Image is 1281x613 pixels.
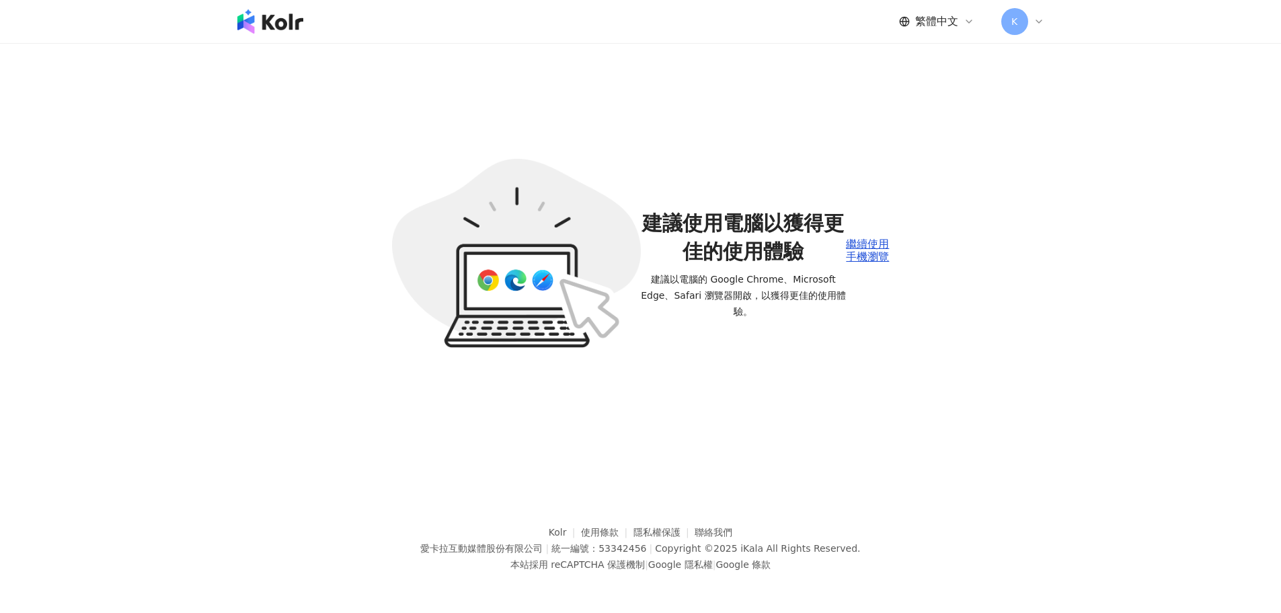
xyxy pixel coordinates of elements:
div: 統一編號：53342456 [551,543,646,554]
span: 建議使用電腦以獲得更佳的使用體驗 [641,209,847,266]
span: 本站採用 reCAPTCHA 保護機制 [510,556,771,573]
a: iKala [740,543,763,554]
span: K [1011,14,1017,29]
a: Kolr [549,527,581,538]
a: Google 條款 [715,559,771,570]
div: 愛卡拉互動媒體股份有限公司 [420,543,543,554]
a: 使用條款 [581,527,633,538]
span: | [649,543,652,554]
a: 聯絡我們 [695,527,732,538]
div: Copyright © 2025 All Rights Reserved. [655,543,860,554]
span: | [645,559,648,570]
a: 隱私權保護 [633,527,695,538]
img: unsupported-rwd [392,159,641,349]
div: 繼續使用手機瀏覽 [846,238,889,263]
img: logo [237,9,303,34]
span: | [545,543,549,554]
a: Google 隱私權 [648,559,713,570]
span: | [713,559,716,570]
span: 建議以電腦的 Google Chrome、Microsoft Edge、Safari 瀏覽器開啟，以獲得更佳的使用體驗。 [641,271,847,320]
span: 繁體中文 [915,14,958,29]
